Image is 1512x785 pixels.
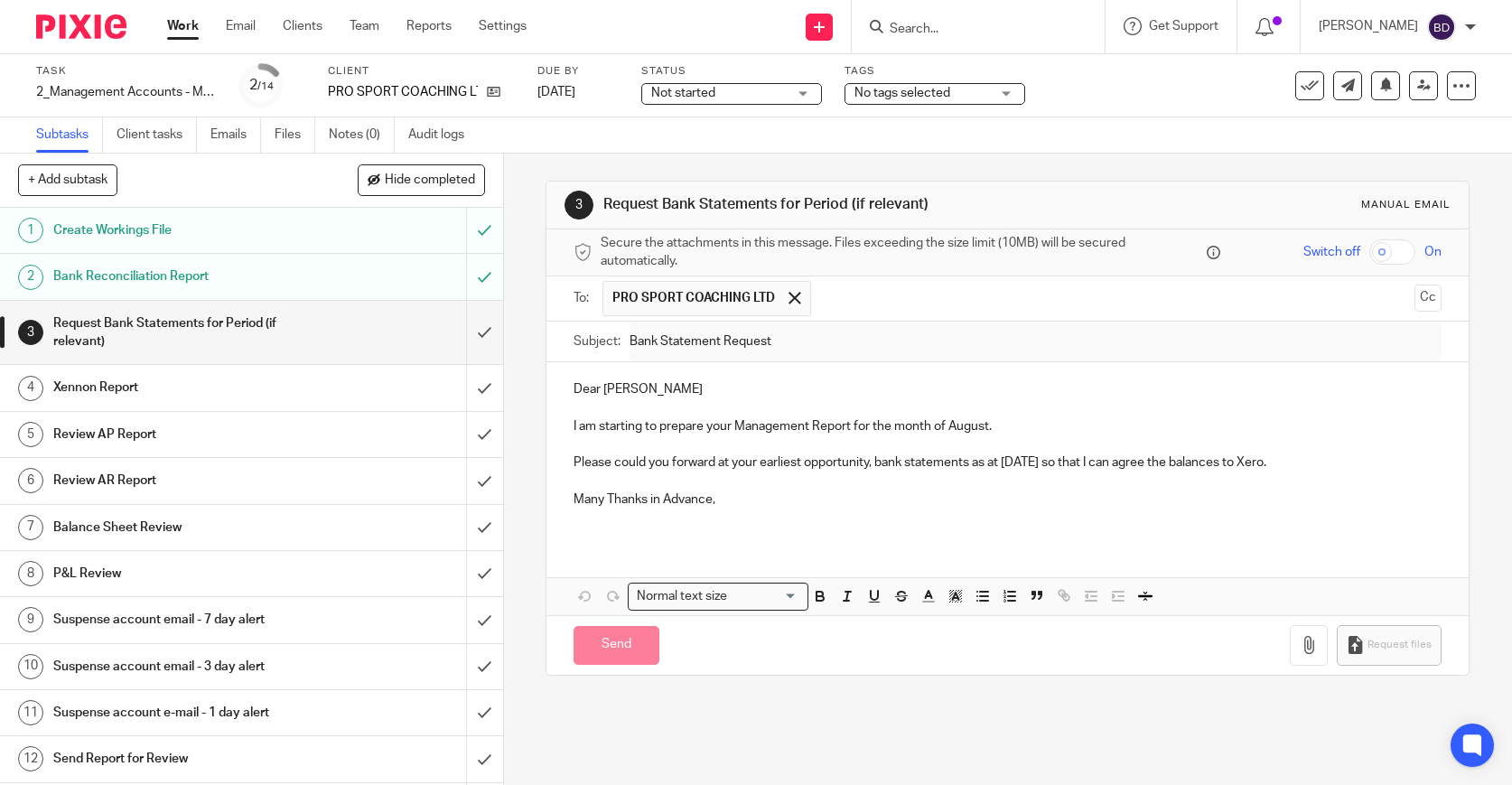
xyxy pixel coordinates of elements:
span: [DATE] [537,86,575,98]
span: Not started [651,87,715,99]
div: Manual email [1361,198,1451,212]
label: Task [36,64,217,79]
p: Many Thanks in Advance, [574,491,1442,509]
p: PRO SPORT COACHING LTD [328,83,478,101]
div: 12 [18,746,43,771]
button: + Add subtask [18,164,117,195]
small: /14 [257,81,274,91]
h1: Review AP Report [53,421,317,448]
div: 3 [18,320,43,345]
p: Please could you forward at your earliest opportunity, bank statements as at [DATE] so that I can... [574,453,1442,472]
img: Pixie [36,14,126,39]
label: To: [574,289,593,307]
p: Dear [PERSON_NAME] [574,380,1442,398]
span: Hide completed [385,173,475,188]
div: Search for option [628,583,808,611]
button: Hide completed [358,164,485,195]
div: 1 [18,218,43,243]
label: Client [328,64,515,79]
label: Tags [845,64,1025,79]
div: 8 [18,561,43,586]
h1: Suspense account e-mail - 1 day alert [53,699,317,726]
div: 2 [18,265,43,290]
div: 5 [18,422,43,447]
h1: Bank Reconciliation Report [53,263,317,290]
span: Normal text size [632,587,731,606]
p: I am starting to prepare your Management Report for the month of August. [574,417,1442,435]
a: Settings [479,17,527,35]
span: Switch off [1303,243,1360,261]
a: Reports [406,17,452,35]
h1: Request Bank Statements for Period (if relevant) [53,310,317,356]
label: Status [641,64,822,79]
p: [PERSON_NAME] [1319,17,1418,35]
span: On [1424,243,1442,261]
div: 6 [18,468,43,493]
a: Subtasks [36,117,103,153]
h1: Create Workings File [53,217,317,244]
button: Request files [1337,625,1442,666]
h1: Suspense account email - 3 day alert [53,653,317,680]
a: Notes (0) [329,117,395,153]
a: Audit logs [408,117,478,153]
div: 2_Management Accounts - Monthly - NEW [36,83,217,101]
label: Subject: [574,332,621,350]
h1: Request Bank Statements for Period (if relevant) [603,195,1047,214]
h1: Xennon Report [53,374,317,401]
div: 4 [18,376,43,401]
div: 9 [18,607,43,632]
a: Files [275,117,315,153]
h1: Send Report for Review [53,745,317,772]
a: Emails [210,117,261,153]
input: Search [888,22,1050,38]
a: Work [167,17,199,35]
h1: Review AR Report [53,467,317,494]
h1: Balance Sheet Review [53,514,317,541]
div: 2 [249,75,274,96]
span: No tags selected [854,87,950,99]
span: PRO SPORT COACHING LTD [612,289,775,307]
h1: P&L Review [53,560,317,587]
a: Clients [283,17,322,35]
span: Request files [1367,638,1432,652]
img: svg%3E [1427,13,1456,42]
div: 3 [565,191,593,220]
h1: Suspense account email - 7 day alert [53,606,317,633]
input: Send [574,626,659,665]
span: Secure the attachments in this message. Files exceeding the size limit (10MB) will be secured aut... [601,234,1202,271]
a: Team [350,17,379,35]
input: Search for option [733,587,798,606]
div: 7 [18,515,43,540]
span: Get Support [1149,20,1218,33]
div: 11 [18,700,43,725]
div: 10 [18,654,43,679]
label: Due by [537,64,619,79]
button: Cc [1414,285,1442,312]
a: Email [226,17,256,35]
a: Client tasks [117,117,197,153]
